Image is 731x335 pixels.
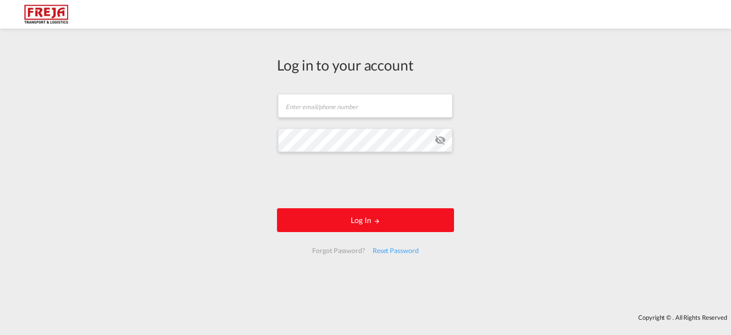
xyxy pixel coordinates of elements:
[293,162,438,199] iframe: reCAPTCHA
[14,4,79,25] img: 586607c025bf11f083711d99603023e7.png
[435,134,446,146] md-icon: icon-eye-off
[278,94,453,118] input: Enter email/phone number
[277,55,454,75] div: Log in to your account
[308,242,368,259] div: Forgot Password?
[369,242,423,259] div: Reset Password
[277,208,454,232] button: LOGIN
